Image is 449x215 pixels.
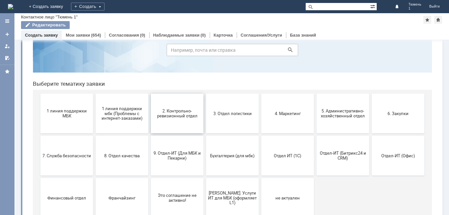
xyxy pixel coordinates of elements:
button: 9. Отдел-ИТ (Для МБК и Пекарни) [123,121,176,161]
button: Отдел-ИТ (Битрикс24 и CRM) [289,121,342,161]
a: Карточка [214,33,233,38]
button: не актуален [234,164,286,203]
a: Соглашения/Услуги [241,33,282,38]
span: Это соглашение не активно! [125,178,174,188]
span: Отдел-ИТ (Битрикс24 и CRM) [291,136,340,146]
span: [PERSON_NAME]. Услуги ИТ для МБК (оформляет L1) [180,176,229,191]
label: Воспользуйтесь поиском [139,16,271,23]
button: Франчайзинг [68,164,121,203]
div: (654) [91,33,101,38]
span: не актуален [236,181,284,186]
a: Создать заявку [25,33,58,38]
button: 5. Административно-хозяйственный отдел [289,79,342,119]
span: 1 линия поддержки мбк (Проблемы с интернет-заказами) [70,91,119,106]
button: 6. Закупки [344,79,397,119]
a: Создать заявку [2,29,12,40]
button: [PERSON_NAME]. Услуги ИТ для МБК (оформляет L1) [178,164,231,203]
button: 7. Служба безопасности [13,121,65,161]
span: Франчайзинг [70,181,119,186]
div: Сделать домашней страницей [434,16,442,24]
span: Бухгалтерия (для мбк) [180,138,229,143]
span: 1 [409,7,421,11]
button: 1 линия поддержки МБК [13,79,65,119]
div: (0) [201,33,206,38]
div: Контактное лицо "Тюмень 1" [21,15,78,19]
button: 2. Контрольно-ревизионный отдел [123,79,176,119]
a: Мои согласования [2,53,12,63]
span: 2. Контрольно-ревизионный отдел [125,94,174,104]
button: Бухгалтерия (для мбк) [178,121,231,161]
span: Расширенный поиск [370,3,377,9]
button: Это соглашение не активно! [123,164,176,203]
a: Наблюдаемые заявки [153,33,200,38]
a: Мои заявки [2,41,12,51]
span: Отдел-ИТ (Офис) [346,138,395,143]
span: 1 линия поддержки МБК [15,94,63,104]
span: 8. Отдел качества [70,138,119,143]
button: 3. Отдел логистики [178,79,231,119]
span: 4. Маркетинг [236,96,284,101]
button: 1 линия поддержки мбк (Проблемы с интернет-заказами) [68,79,121,119]
button: Отдел ИТ (1С) [234,121,286,161]
button: Финансовый отдел [13,164,65,203]
button: 4. Маркетинг [234,79,286,119]
span: Отдел ИТ (1С) [236,138,284,143]
span: 5. Административно-хозяйственный отдел [291,94,340,104]
div: Добавить в избранное [423,16,431,24]
div: Создать [71,3,105,11]
a: Перейти на домашнюю страницу [8,4,13,9]
span: Тюмень [409,3,421,7]
a: Согласования [109,33,139,38]
img: logo [8,4,13,9]
div: (0) [140,33,145,38]
span: 3. Отдел логистики [180,96,229,101]
button: Отдел-ИТ (Офис) [344,121,397,161]
span: Финансовый отдел [15,181,63,186]
a: База знаний [290,33,316,38]
span: 6. Закупки [346,96,395,101]
button: 8. Отдел качества [68,121,121,161]
a: Мои заявки [66,33,90,38]
span: 7. Служба безопасности [15,138,63,143]
input: Например, почта или справка [139,29,271,42]
header: Выберите тематику заявки [5,66,404,73]
span: 9. Отдел-ИТ (Для МБК и Пекарни) [125,136,174,146]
